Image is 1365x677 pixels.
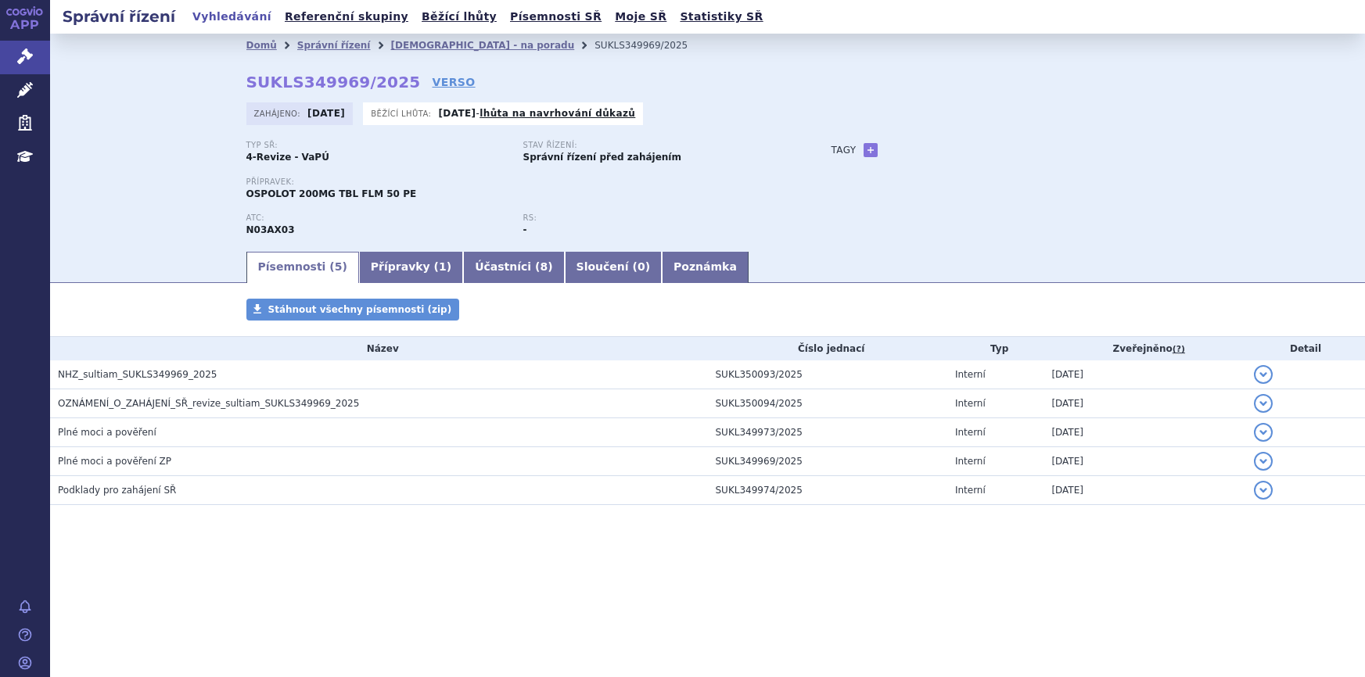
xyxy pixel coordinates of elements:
[438,107,635,120] p: -
[955,398,986,409] span: Interní
[662,252,749,283] a: Poznámka
[371,107,434,120] span: Běžící lhůta:
[594,34,708,57] li: SUKLS349969/2025
[50,5,188,27] h2: Správní řízení
[307,108,345,119] strong: [DATE]
[254,107,304,120] span: Zahájeno:
[268,304,452,315] span: Stáhnout všechny písemnosti (zip)
[832,141,857,159] h3: Tagy
[246,252,359,283] a: Písemnosti (5)
[390,40,574,51] a: [DEMOGRAPHIC_DATA] - na poradu
[864,143,878,157] a: +
[438,108,476,119] strong: [DATE]
[1044,418,1246,447] td: [DATE]
[1254,423,1273,442] button: detail
[708,447,947,476] td: SUKL349969/2025
[1254,452,1273,471] button: detail
[359,252,463,283] a: Přípravky (1)
[246,299,460,321] a: Stáhnout všechny písemnosti (zip)
[439,260,447,273] span: 1
[246,40,277,51] a: Domů
[1044,389,1246,418] td: [DATE]
[565,252,662,283] a: Sloučení (0)
[1044,447,1246,476] td: [DATE]
[58,398,359,409] span: OZNÁMENÍ_O_ZAHÁJENÍ_SŘ_revize_sultiam_SUKLS349969_2025
[432,74,475,90] a: VERSO
[58,369,217,380] span: NHZ_sultiam_SUKLS349969_2025
[523,224,527,235] strong: -
[188,6,276,27] a: Vyhledávání
[246,141,508,150] p: Typ SŘ:
[58,427,156,438] span: Plné moci a pověření
[246,152,329,163] strong: 4-Revize - VaPÚ
[708,476,947,505] td: SUKL349974/2025
[1044,337,1246,360] th: Zveřejněno
[708,337,947,360] th: Číslo jednací
[1254,394,1273,413] button: detail
[335,260,343,273] span: 5
[246,73,421,91] strong: SUKLS349969/2025
[50,337,708,360] th: Název
[505,6,606,27] a: Písemnosti SŘ
[280,6,413,27] a: Referenční skupiny
[947,337,1044,360] th: Typ
[955,427,986,438] span: Interní
[523,213,785,223] p: RS:
[523,152,681,163] strong: Správní řízení před zahájením
[1044,360,1246,389] td: [DATE]
[955,369,986,380] span: Interní
[1173,344,1185,355] abbr: (?)
[955,485,986,496] span: Interní
[1254,481,1273,500] button: detail
[540,260,548,273] span: 8
[638,260,645,273] span: 0
[480,108,635,119] a: lhůta na navrhování důkazů
[246,213,508,223] p: ATC:
[246,177,800,187] p: Přípravek:
[246,224,295,235] strong: SULTIAM
[417,6,501,27] a: Běžící lhůty
[675,6,767,27] a: Statistiky SŘ
[297,40,371,51] a: Správní řízení
[58,456,171,467] span: Plné moci a pověření ZP
[708,360,947,389] td: SUKL350093/2025
[58,485,176,496] span: Podklady pro zahájení SŘ
[1254,365,1273,384] button: detail
[1044,476,1246,505] td: [DATE]
[955,456,986,467] span: Interní
[610,6,671,27] a: Moje SŘ
[463,252,564,283] a: Účastníci (8)
[708,418,947,447] td: SUKL349973/2025
[523,141,785,150] p: Stav řízení:
[246,188,417,199] span: OSPOLOT 200MG TBL FLM 50 PE
[708,389,947,418] td: SUKL350094/2025
[1246,337,1365,360] th: Detail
